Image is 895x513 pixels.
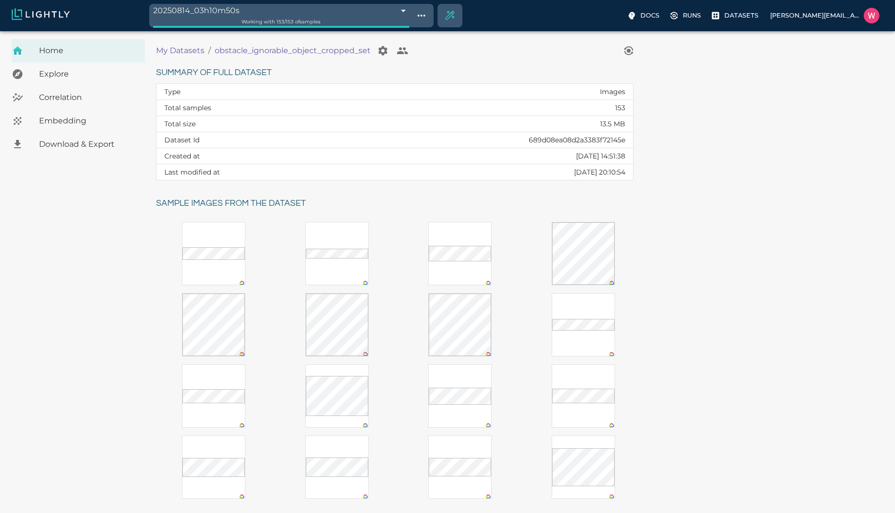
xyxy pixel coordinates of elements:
[12,39,145,156] nav: explore, analyze, sample, metadata, embedding, correlations label, download your dataset
[157,84,341,100] th: Type
[864,8,879,23] img: William Maio
[153,4,409,17] div: 20250814_03h10m50s
[157,116,341,132] th: Total size
[157,164,341,180] th: Last modified at
[157,148,341,164] th: Created at
[12,109,145,133] a: Embedding
[39,92,137,103] span: Correlation
[341,132,633,148] td: 689d08ea08d2a3383f72145e
[667,8,705,23] label: Runs
[39,45,137,57] span: Home
[766,5,883,26] label: [PERSON_NAME][EMAIL_ADDRESS][PERSON_NAME]William Maio
[724,11,758,20] p: Datasets
[208,45,211,57] li: /
[770,11,860,20] p: [PERSON_NAME][EMAIL_ADDRESS][PERSON_NAME]
[156,41,619,60] nav: breadcrumb
[39,115,137,127] span: Embedding
[640,11,659,20] p: Docs
[438,4,461,27] div: Create selection
[39,138,137,150] span: Download & Export
[413,7,430,24] button: Show tag tree
[625,8,663,23] label: Docs
[341,164,633,180] td: [DATE] 20:10:54
[12,62,145,86] a: Explore
[157,132,341,148] th: Dataset Id
[156,45,204,57] a: My Datasets
[215,45,371,57] a: obstacle_ignorable_object_cropped_set
[709,8,762,23] label: Datasets
[619,41,638,60] button: View worker run detail
[393,41,412,60] button: Collaborate on your dataset
[341,116,633,132] td: 13.5 MB
[12,86,145,109] a: Correlation
[341,100,633,116] td: 153
[373,41,393,60] button: Manage your dataset
[12,133,145,156] a: Download & Export
[341,148,633,164] td: [DATE] 14:51:38
[156,196,641,211] h6: Sample images from the dataset
[341,84,633,100] td: Images
[157,100,341,116] th: Total samples
[12,8,70,20] img: Lightly
[39,68,137,80] span: Explore
[241,19,320,25] span: Working with 153 / 153 of samples
[157,84,633,180] table: dataset summary
[12,39,145,62] a: Home
[683,11,701,20] p: Runs
[156,65,634,80] h6: Summary of full dataset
